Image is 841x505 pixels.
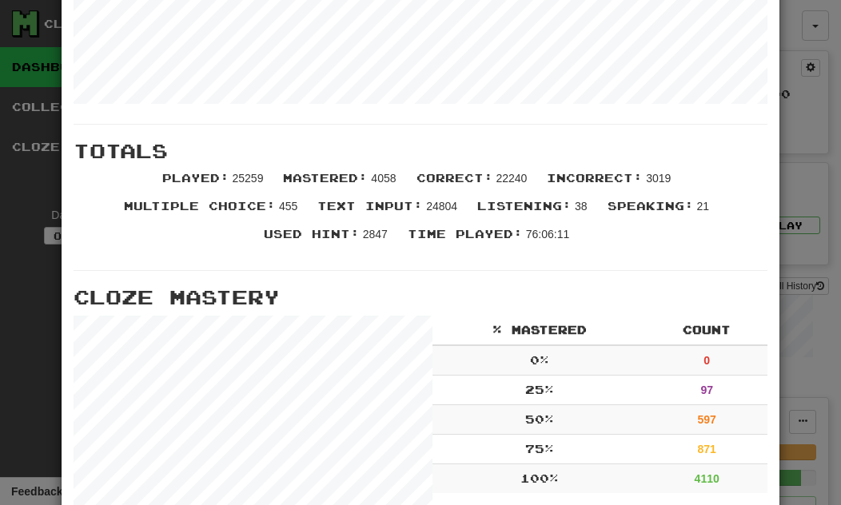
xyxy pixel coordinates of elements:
td: 50 % [432,405,646,435]
span: Speaking : [608,199,694,213]
strong: 4110 [695,472,719,485]
strong: 97 [700,384,713,396]
span: Incorrect : [547,171,643,185]
th: Count [646,316,767,345]
td: 100 % [432,464,646,494]
span: Listening : [477,199,572,213]
span: Time Played : [408,227,523,241]
span: Multiple Choice : [124,199,276,213]
td: 0 % [432,345,646,376]
strong: 0 [703,354,710,367]
span: Correct : [417,171,493,185]
li: 76:06:11 [400,226,581,254]
span: Mastered : [283,171,368,185]
li: 455 [116,198,309,226]
strong: 871 [698,443,716,455]
li: 4058 [275,170,408,198]
th: % Mastered [432,316,646,345]
li: 3019 [539,170,683,198]
h3: Cloze Mastery [74,287,767,308]
li: 2847 [256,226,400,254]
li: 22240 [409,170,540,198]
li: 21 [600,198,721,226]
span: Text Input : [317,199,423,213]
li: 24804 [309,198,469,226]
h3: Totals [74,141,767,161]
td: 75 % [432,435,646,464]
td: 25 % [432,376,646,405]
li: 25259 [154,170,276,198]
strong: 597 [698,413,716,426]
span: Played : [162,171,229,185]
span: Used Hint : [264,227,360,241]
li: 38 [469,198,599,226]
